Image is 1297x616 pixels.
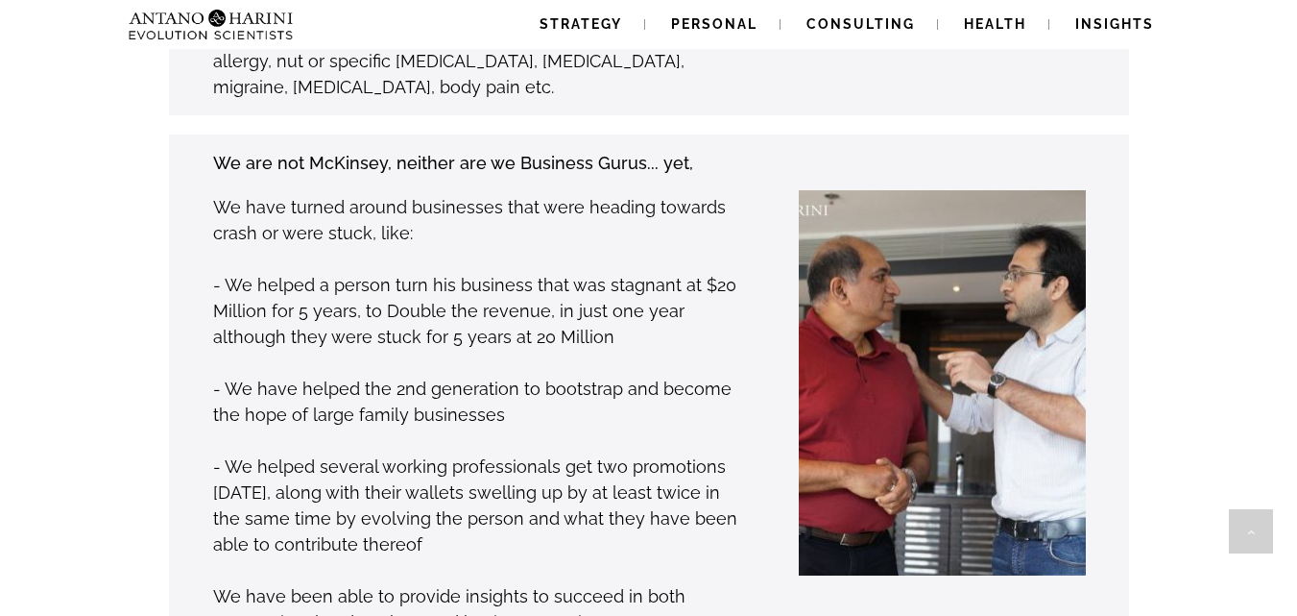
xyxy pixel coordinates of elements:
[213,454,738,557] p: - We helped several working professionals get two promotions [DATE], along with their wallets swe...
[671,16,757,32] span: Personal
[1075,16,1154,32] span: Insights
[213,194,738,246] p: We have turned around businesses that were heading towards crash or were stuck, like:
[213,272,738,350] p: - We helped a person turn his business that was stagnant at $20 Million for 5 years, to Double th...
[964,16,1026,32] span: Health
[806,16,915,32] span: Consulting
[665,190,1241,575] img: Janak-Neel
[213,153,693,173] strong: We are not McKinsey, neither are we Business Gurus... yet,
[213,376,738,428] p: - We have helped the 2nd generation to bootstrap and become the hope of large family businesses
[540,16,622,32] span: Strategy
